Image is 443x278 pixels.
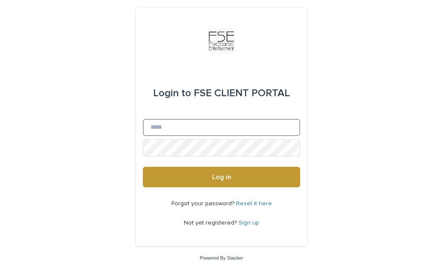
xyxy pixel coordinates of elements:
span: Not yet registered? [184,220,239,226]
span: Forgot your password? [171,201,236,207]
img: Km9EesSdRbS9ajqhBzyo [209,28,234,54]
span: Login to [153,88,191,98]
a: Reset it here [236,201,272,207]
span: Log in [212,174,231,180]
a: Powered By Stacker [200,255,243,260]
a: Sign up [239,220,259,226]
div: FSE CLIENT PORTAL [153,81,290,105]
button: Log in [143,167,300,187]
